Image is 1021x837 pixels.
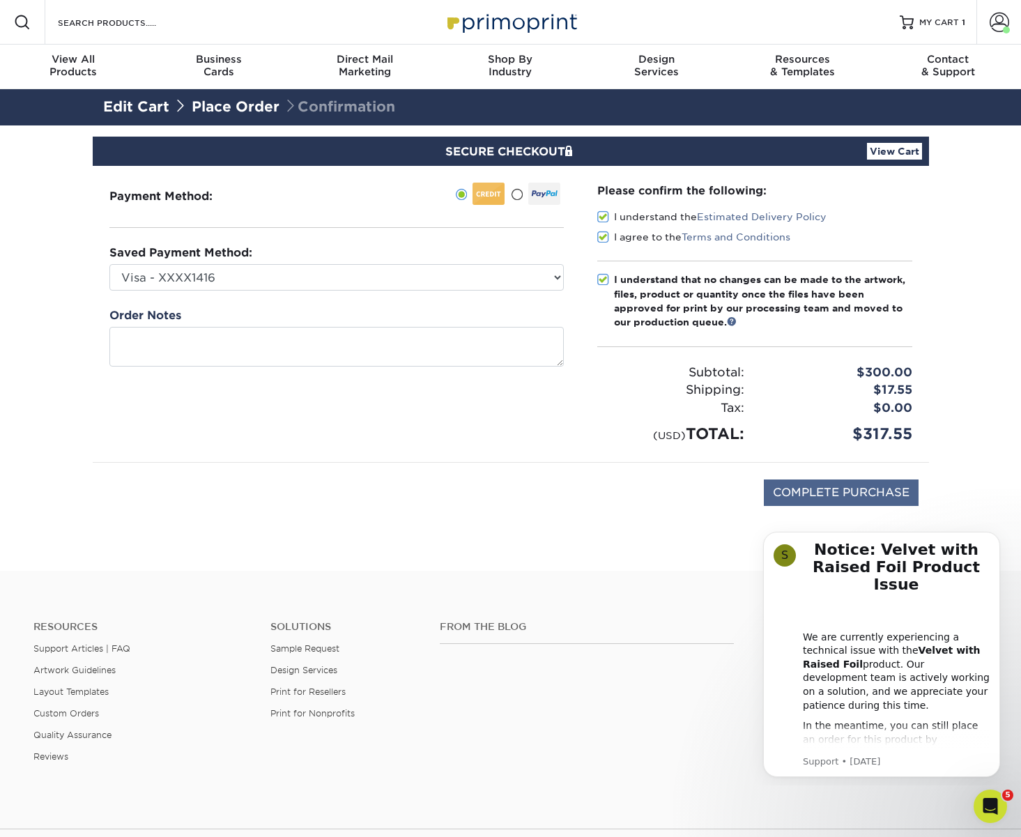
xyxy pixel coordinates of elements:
[587,364,755,382] div: Subtotal:
[270,686,346,697] a: Print for Resellers
[742,519,1021,785] iframe: Intercom notifications message
[109,245,252,261] label: Saved Payment Method:
[653,429,686,441] small: (USD)
[440,621,734,633] h4: From the Blog
[755,381,923,399] div: $17.55
[875,53,1021,66] span: Contact
[755,364,923,382] div: $300.00
[438,45,583,89] a: Shop ByIndustry
[919,17,959,29] span: MY CART
[962,17,965,27] span: 1
[61,200,247,282] div: In the meantime, you can still place an order for this product by submitting a request through ou...
[270,708,355,719] a: Print for Nonprofits
[270,621,419,633] h4: Solutions
[103,98,169,115] a: Edit Cart
[61,236,247,249] p: Message from Support, sent 6w ago
[729,53,875,66] span: Resources
[583,45,729,89] a: DesignServices
[597,230,790,244] label: I agree to the
[103,479,173,521] img: DigiCert Secured Site Seal
[1002,790,1013,801] span: 5
[445,145,576,158] span: SECURE CHECKOUT
[33,621,250,633] h4: Resources
[583,53,729,66] span: Design
[875,45,1021,89] a: Contact& Support
[109,190,247,203] h3: Payment Method:
[867,143,922,160] a: View Cart
[192,98,279,115] a: Place Order
[146,53,291,78] div: Cards
[3,794,118,832] iframe: Google Customer Reviews
[270,665,337,675] a: Design Services
[755,399,923,417] div: $0.00
[764,479,919,506] input: COMPLETE PURCHASE
[292,53,438,78] div: Marketing
[146,53,291,66] span: Business
[292,45,438,89] a: Direct MailMarketing
[614,272,912,330] div: I understand that no changes can be made to the artwork, files, product or quantity once the file...
[33,643,130,654] a: Support Articles | FAQ
[33,686,109,697] a: Layout Templates
[438,53,583,78] div: Industry
[583,53,729,78] div: Services
[292,53,438,66] span: Direct Mail
[682,231,790,243] a: Terms and Conditions
[755,422,923,445] div: $317.55
[729,53,875,78] div: & Templates
[875,53,1021,78] div: & Support
[587,381,755,399] div: Shipping:
[56,14,192,31] input: SEARCH PRODUCTS.....
[587,422,755,445] div: TOTAL:
[597,183,912,199] div: Please confirm the following:
[270,643,339,654] a: Sample Request
[109,307,181,324] label: Order Notes
[587,399,755,417] div: Tax:
[33,665,116,675] a: Artwork Guidelines
[441,7,581,37] img: Primoprint
[729,45,875,89] a: Resources& Templates
[697,211,827,222] a: Estimated Delivery Policy
[438,53,583,66] span: Shop By
[284,98,395,115] span: Confirmation
[33,730,112,740] a: Quality Assurance
[974,790,1007,823] iframe: Intercom live chat
[33,708,99,719] a: Custom Orders
[597,210,827,224] label: I understand the
[33,751,68,762] a: Reviews
[146,45,291,89] a: BusinessCards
